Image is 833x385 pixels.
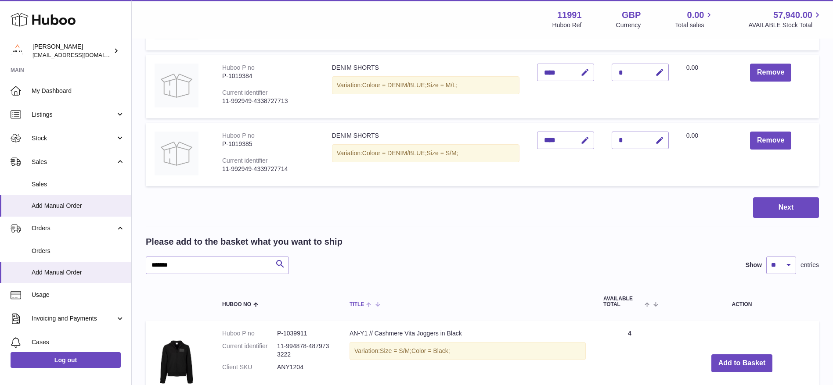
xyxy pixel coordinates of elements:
[665,287,819,316] th: Action
[801,261,819,269] span: entries
[32,158,115,166] span: Sales
[323,55,528,118] td: DENIM SHORTS
[32,180,125,189] span: Sales
[277,342,332,359] dd: 11-994878-4879733222
[603,296,642,307] span: AVAILABLE Total
[277,363,332,371] dd: ANY1204
[557,9,582,21] strong: 11991
[222,165,314,173] div: 11-992949-4339727714
[32,291,125,299] span: Usage
[32,87,125,95] span: My Dashboard
[32,338,125,346] span: Cases
[277,329,332,338] dd: P-1039911
[222,363,277,371] dt: Client SKU
[332,76,519,94] div: Variation:
[222,140,314,148] div: P-1019385
[748,9,822,29] a: 57,940.00 AVAILABLE Stock Total
[146,236,343,248] h2: Please add to the basket what you want to ship
[411,347,450,354] span: Color = Black;
[11,44,24,57] img: internalAdmin-11991@internal.huboo.com
[32,134,115,143] span: Stock
[622,9,641,21] strong: GBP
[32,51,129,58] span: [EMAIL_ADDRESS][DOMAIN_NAME]
[222,157,268,164] div: Current identifier
[675,21,714,29] span: Total sales
[362,150,427,157] span: Colour = DENIM/BLUE;
[155,132,198,175] img: DENIM SHORTS
[750,64,791,82] button: Remove
[222,329,277,338] dt: Huboo P no
[32,247,125,255] span: Orders
[362,82,427,89] span: Colour = DENIM/BLUE;
[155,64,198,107] img: DENIM SHORTS
[222,302,251,307] span: Huboo no
[750,132,791,150] button: Remove
[332,144,519,162] div: Variation:
[552,21,582,29] div: Huboo Ref
[753,197,819,218] button: Next
[32,268,125,277] span: Add Manual Order
[616,21,641,29] div: Currency
[32,202,125,210] span: Add Manual Order
[222,342,277,359] dt: Current identifier
[427,82,458,89] span: Size = M/L;
[222,64,255,71] div: Huboo P no
[427,150,458,157] span: Size = S/M;
[748,21,822,29] span: AVAILABLE Stock Total
[687,9,704,21] span: 0.00
[222,97,314,105] div: 11-992949-4338727713
[222,89,268,96] div: Current identifier
[32,224,115,232] span: Orders
[746,261,762,269] label: Show
[773,9,812,21] span: 57,940.00
[32,43,112,59] div: [PERSON_NAME]
[350,342,586,360] div: Variation:
[686,64,698,71] span: 0.00
[675,9,714,29] a: 0.00 Total sales
[350,302,364,307] span: Title
[32,314,115,323] span: Invoicing and Payments
[222,72,314,80] div: P-1019384
[380,347,411,354] span: Size = S/M;
[11,352,121,368] a: Log out
[686,132,698,139] span: 0.00
[711,354,773,372] button: Add to Basket
[32,111,115,119] span: Listings
[323,123,528,186] td: DENIM SHORTS
[222,132,255,139] div: Huboo P no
